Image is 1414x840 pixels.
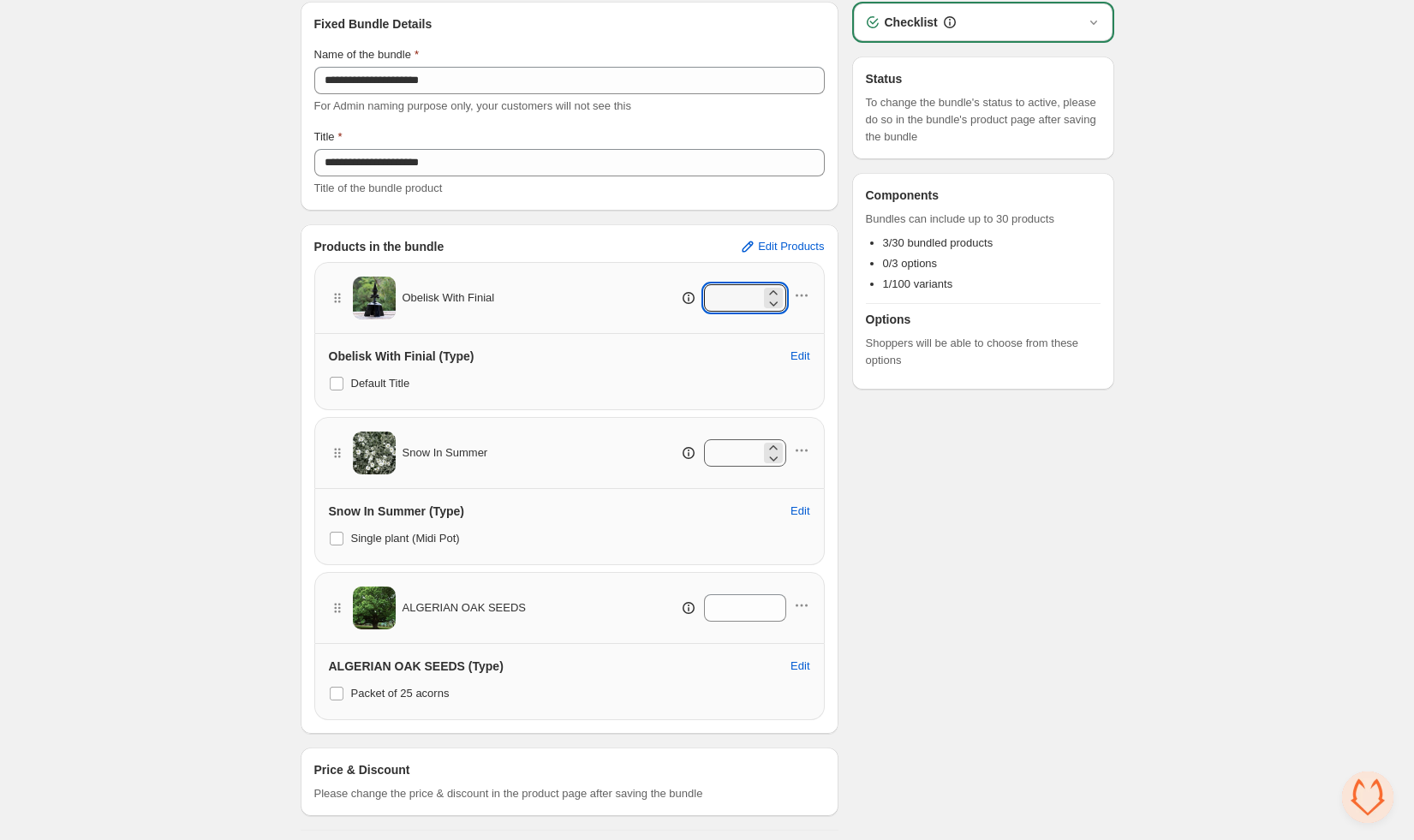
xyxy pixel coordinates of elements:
[780,343,820,370] button: Edit
[403,289,495,307] span: Obelisk With Finial
[314,99,631,112] span: For Admin naming purpose only, your customers will not see this
[866,211,1101,228] span: Bundles can include up to 30 products
[866,70,1101,87] h3: Status
[314,761,410,778] h3: Price & Discount
[758,240,824,253] span: Edit Products
[351,532,460,545] span: Single plant (Midi Pot)
[351,687,450,700] span: Packet of 25 acorns
[314,785,703,802] span: Please change the price & discount in the product page after saving the bundle
[885,14,938,31] h3: Checklist
[883,236,993,249] span: 3/30 bundled products
[1342,771,1393,823] div: Open chat
[403,599,527,617] span: ALGERIAN OAK SEEDS
[314,182,443,194] span: Title of the bundle product
[351,377,410,390] span: Default Title
[866,94,1101,146] span: To change the bundle's status to active, please do so in the bundle's product page after saving t...
[329,658,504,675] h3: ALGERIAN OAK SEEDS (Type)
[353,587,396,629] img: ALGERIAN OAK SEEDS
[353,277,396,319] img: Obelisk With Finial
[780,652,820,680] button: Edit
[866,187,940,204] h3: Components
[791,659,809,673] span: Edit
[353,432,396,474] img: Snow In Summer
[403,444,488,462] span: Snow In Summer
[791,504,809,518] span: Edit
[729,233,834,260] button: Edit Products
[866,335,1101,369] span: Shoppers will be able to choose from these options
[866,311,1101,328] h3: Options
[791,349,809,363] span: Edit
[314,15,825,33] h3: Fixed Bundle Details
[314,128,343,146] label: Title
[314,238,444,255] h3: Products in the bundle
[883,257,938,270] span: 0/3 options
[780,497,820,525] button: Edit
[314,46,420,63] label: Name of the bundle
[883,277,953,290] span: 1/100 variants
[329,503,464,520] h3: Snow In Summer (Type)
[329,348,474,365] h3: Obelisk With Finial (Type)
